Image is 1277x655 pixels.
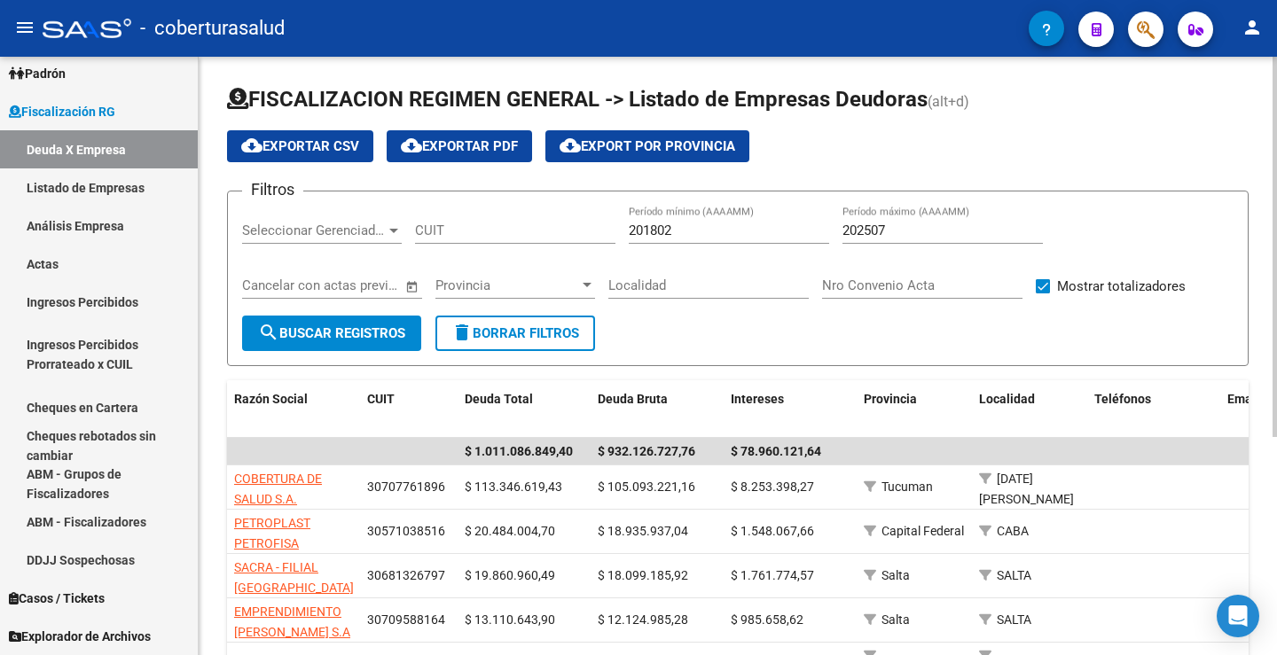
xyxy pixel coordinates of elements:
span: - coberturasalud [140,9,285,48]
mat-icon: cloud_download [401,135,422,156]
span: $ 1.011.086.849,40 [465,444,573,458]
span: $ 8.253.398,27 [731,480,814,494]
span: [DATE][PERSON_NAME] DE TUCUMAN [979,472,1074,526]
mat-icon: delete [451,322,473,343]
div: Open Intercom Messenger [1217,595,1259,637]
span: $ 19.860.960,49 [465,568,555,582]
button: Exportar PDF [387,130,532,162]
span: SALTA [997,568,1031,582]
span: $ 932.126.727,76 [598,444,695,458]
span: $ 18.935.937,04 [598,524,688,538]
span: Provincia [435,277,579,293]
span: 30707761896 [367,480,445,494]
span: Provincia [864,392,917,406]
span: FISCALIZACION REGIMEN GENERAL -> Listado de Empresas Deudoras [227,87,928,112]
span: Salta [881,568,910,582]
datatable-header-cell: Localidad [972,380,1087,439]
span: 30681326797 [367,568,445,582]
datatable-header-cell: CUIT [360,380,458,439]
button: Borrar Filtros [435,316,595,351]
datatable-header-cell: Razón Social [227,380,360,439]
span: Buscar Registros [258,325,405,341]
span: Explorador de Archivos [9,627,151,646]
button: Exportar CSV [227,130,373,162]
mat-icon: person [1242,17,1263,38]
span: Padrón [9,64,66,83]
mat-icon: cloud_download [560,135,581,156]
span: $ 105.093.221,16 [598,480,695,494]
span: Seleccionar Gerenciador [242,222,386,238]
span: $ 1.548.067,66 [731,524,814,538]
span: Salta [881,612,910,627]
span: SALTA [997,612,1031,627]
span: 30709588164 [367,612,445,627]
span: Tucuman [881,480,933,494]
mat-icon: menu [14,17,35,38]
span: Email [1227,392,1259,406]
span: Casos / Tickets [9,589,105,608]
span: Razón Social [234,392,308,406]
span: $ 78.960.121,64 [731,444,821,458]
span: Intereses [731,392,784,406]
mat-icon: search [258,322,279,343]
span: Export por Provincia [560,138,735,154]
datatable-header-cell: Deuda Bruta [591,380,724,439]
span: $ 113.346.619,43 [465,480,562,494]
span: $ 1.761.774,57 [731,568,814,582]
span: Localidad [979,392,1035,406]
span: Exportar CSV [241,138,359,154]
span: (alt+d) [928,93,969,110]
span: Deuda Bruta [598,392,668,406]
button: Buscar Registros [242,316,421,351]
span: SACRA - FILIAL [GEOGRAPHIC_DATA] [234,560,354,595]
span: EMPRENDIMIENTO [PERSON_NAME] S.A [234,604,350,639]
datatable-header-cell: Deuda Total [458,380,591,439]
mat-icon: cloud_download [241,135,262,156]
span: Mostrar totalizadores [1057,276,1186,297]
span: CABA [997,524,1029,538]
datatable-header-cell: Provincia [857,380,972,439]
button: Export por Provincia [545,130,749,162]
span: Teléfonos [1094,392,1151,406]
span: CUIT [367,392,395,406]
span: 30571038516 [367,524,445,538]
datatable-header-cell: Teléfonos [1087,380,1220,439]
span: $ 20.484.004,70 [465,524,555,538]
span: $ 13.110.643,90 [465,612,555,627]
h3: Filtros [242,177,303,202]
span: COBERTURA DE SALUD S.A. [234,472,322,506]
span: $ 985.658,62 [731,612,803,627]
span: Borrar Filtros [451,325,579,341]
span: $ 12.124.985,28 [598,612,688,627]
span: Capital Federal [881,524,964,538]
button: Open calendar [402,277,422,297]
span: Exportar PDF [401,138,518,154]
span: $ 18.099.185,92 [598,568,688,582]
span: PETROPLAST PETROFISA PLASTICOS S A [234,516,319,571]
span: Deuda Total [465,392,533,406]
datatable-header-cell: Intereses [724,380,857,439]
span: Fiscalización RG [9,102,115,121]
